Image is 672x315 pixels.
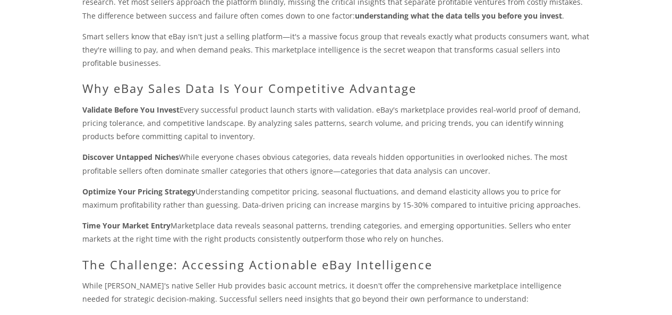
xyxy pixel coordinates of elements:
[82,30,590,70] p: Smart sellers know that eBay isn't just a selling platform—it's a massive focus group that reveal...
[355,11,562,21] strong: understanding what the data tells you before you invest
[82,152,179,162] strong: Discover Untapped Niches
[82,185,590,211] p: Understanding competitor pricing, seasonal fluctuations, and demand elasticity allows you to pric...
[82,186,195,197] strong: Optimize Your Pricing Strategy
[82,279,590,305] p: While [PERSON_NAME]'s native Seller Hub provides basic account metrics, it doesn't offer the comp...
[82,150,590,177] p: While everyone chases obvious categories, data reveals hidden opportunities in overlooked niches....
[82,219,590,245] p: Marketplace data reveals seasonal patterns, trending categories, and emerging opportunities. Sell...
[82,103,590,143] p: Every successful product launch starts with validation. eBay's marketplace provides real-world pr...
[82,105,180,115] strong: Validate Before You Invest
[82,81,590,95] h2: Why eBay Sales Data Is Your Competitive Advantage
[82,258,590,271] h2: The Challenge: Accessing Actionable eBay Intelligence
[82,220,171,231] strong: Time Your Market Entry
